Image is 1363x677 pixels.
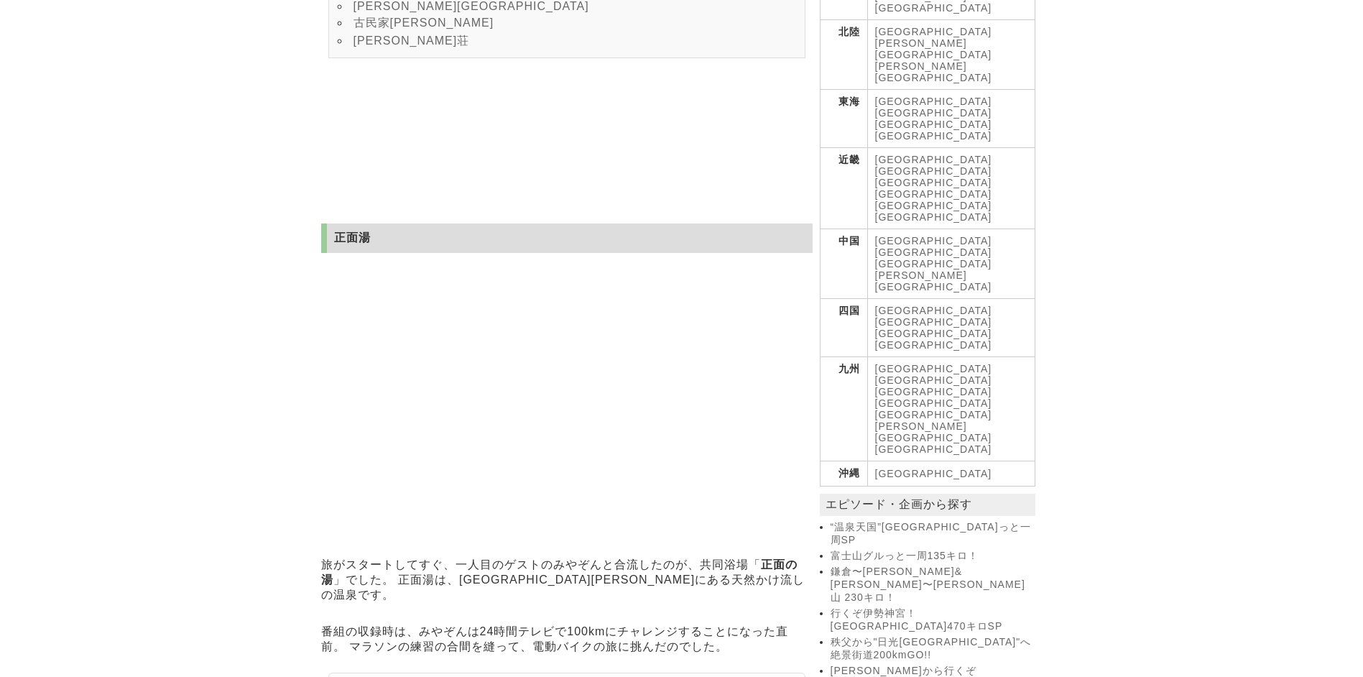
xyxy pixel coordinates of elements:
[875,305,992,316] a: [GEOGRAPHIC_DATA]
[875,165,992,177] a: [GEOGRAPHIC_DATA]
[875,119,992,130] a: [GEOGRAPHIC_DATA]
[875,188,992,200] a: [GEOGRAPHIC_DATA]
[875,443,992,455] a: [GEOGRAPHIC_DATA]
[820,229,867,299] th: 中国
[875,235,992,247] a: [GEOGRAPHIC_DATA]
[820,20,867,90] th: 北陸
[875,211,992,223] a: [GEOGRAPHIC_DATA]
[875,258,992,270] a: [GEOGRAPHIC_DATA]
[875,386,992,397] a: [GEOGRAPHIC_DATA]
[820,148,867,229] th: 近畿
[831,607,1032,633] a: 行くぞ伊勢神宮！[GEOGRAPHIC_DATA]470キロSP
[875,328,992,339] a: [GEOGRAPHIC_DATA]
[831,521,1032,547] a: “温泉天国”[GEOGRAPHIC_DATA]っと一周SP
[875,468,992,479] a: [GEOGRAPHIC_DATA]
[321,554,813,607] p: 旅がスタートしてすぐ、一人目のゲストのみやぞんと合流したのが、共同浴場「 」でした。 正面湯は、[GEOGRAPHIC_DATA][PERSON_NAME]にある天然かけ流しの温泉です。
[820,299,867,357] th: 四国
[875,60,992,83] a: [PERSON_NAME][GEOGRAPHIC_DATA]
[875,363,992,374] a: [GEOGRAPHIC_DATA]
[875,374,992,386] a: [GEOGRAPHIC_DATA]
[321,224,813,253] h2: 正面湯
[875,96,992,107] a: [GEOGRAPHIC_DATA]
[875,200,992,211] a: [GEOGRAPHIC_DATA]
[875,26,992,37] a: [GEOGRAPHIC_DATA]
[875,37,992,60] a: [PERSON_NAME][GEOGRAPHIC_DATA]
[875,397,992,409] a: [GEOGRAPHIC_DATA]
[875,130,992,142] a: [GEOGRAPHIC_DATA]
[354,17,494,29] a: 古民家[PERSON_NAME]
[875,270,992,293] a: [PERSON_NAME][GEOGRAPHIC_DATA]
[820,461,867,487] th: 沖縄
[875,247,992,258] a: [GEOGRAPHIC_DATA]
[820,90,867,148] th: 東海
[831,550,1032,563] a: 富士山グルっと一周135キロ！
[875,420,992,443] a: [PERSON_NAME][GEOGRAPHIC_DATA]
[820,494,1035,516] p: エピソード・企画から探す
[875,154,992,165] a: [GEOGRAPHIC_DATA]
[875,107,992,119] a: [GEOGRAPHIC_DATA]
[321,621,813,658] p: 番組の収録時は、みやぞんは24時間テレビで100kmにチャレンジすることになった直前。 マラソンの練習の合間を縫って、電動バイクの旅に挑んだのでした。
[831,566,1032,604] a: 鎌倉〜[PERSON_NAME]&[PERSON_NAME]〜[PERSON_NAME]山 230キロ！
[875,339,992,351] a: [GEOGRAPHIC_DATA]
[831,636,1032,662] a: 秩父から"日光[GEOGRAPHIC_DATA]"へ絶景街道200kmGO!!
[354,34,470,47] a: [PERSON_NAME]荘
[820,357,867,461] th: 九州
[875,177,992,188] a: [GEOGRAPHIC_DATA]
[875,409,992,420] a: [GEOGRAPHIC_DATA]
[875,316,992,328] a: [GEOGRAPHIC_DATA]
